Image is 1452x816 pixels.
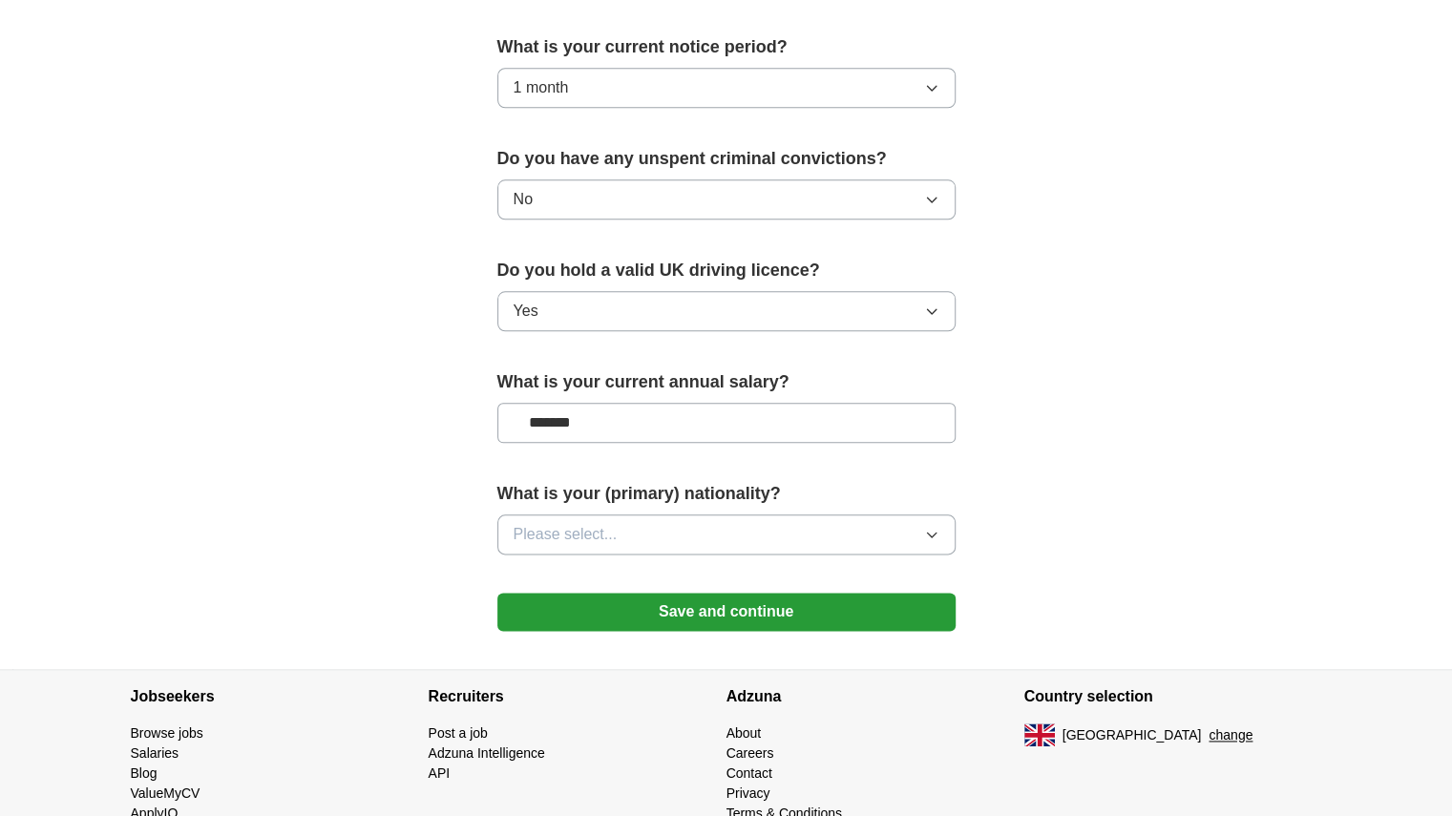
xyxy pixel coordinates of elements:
[1024,723,1055,746] img: UK flag
[429,725,488,741] a: Post a job
[497,258,956,283] label: Do you hold a valid UK driving licence?
[514,300,538,323] span: Yes
[497,291,956,331] button: Yes
[497,481,956,507] label: What is your (primary) nationality?
[429,765,451,781] a: API
[726,745,774,761] a: Careers
[497,369,956,395] label: What is your current annual salary?
[131,745,179,761] a: Salaries
[1063,725,1202,745] span: [GEOGRAPHIC_DATA]
[1209,725,1252,745] button: change
[131,785,200,801] a: ValueMyCV
[497,179,956,220] button: No
[1024,670,1322,723] h4: Country selection
[726,785,770,801] a: Privacy
[497,68,956,108] button: 1 month
[514,76,569,99] span: 1 month
[497,146,956,172] label: Do you have any unspent criminal convictions?
[726,725,762,741] a: About
[131,765,158,781] a: Blog
[497,514,956,554] button: Please select...
[514,523,618,546] span: Please select...
[726,765,772,781] a: Contact
[131,725,203,741] a: Browse jobs
[514,188,533,211] span: No
[497,34,956,60] label: What is your current notice period?
[497,593,956,631] button: Save and continue
[429,745,545,761] a: Adzuna Intelligence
